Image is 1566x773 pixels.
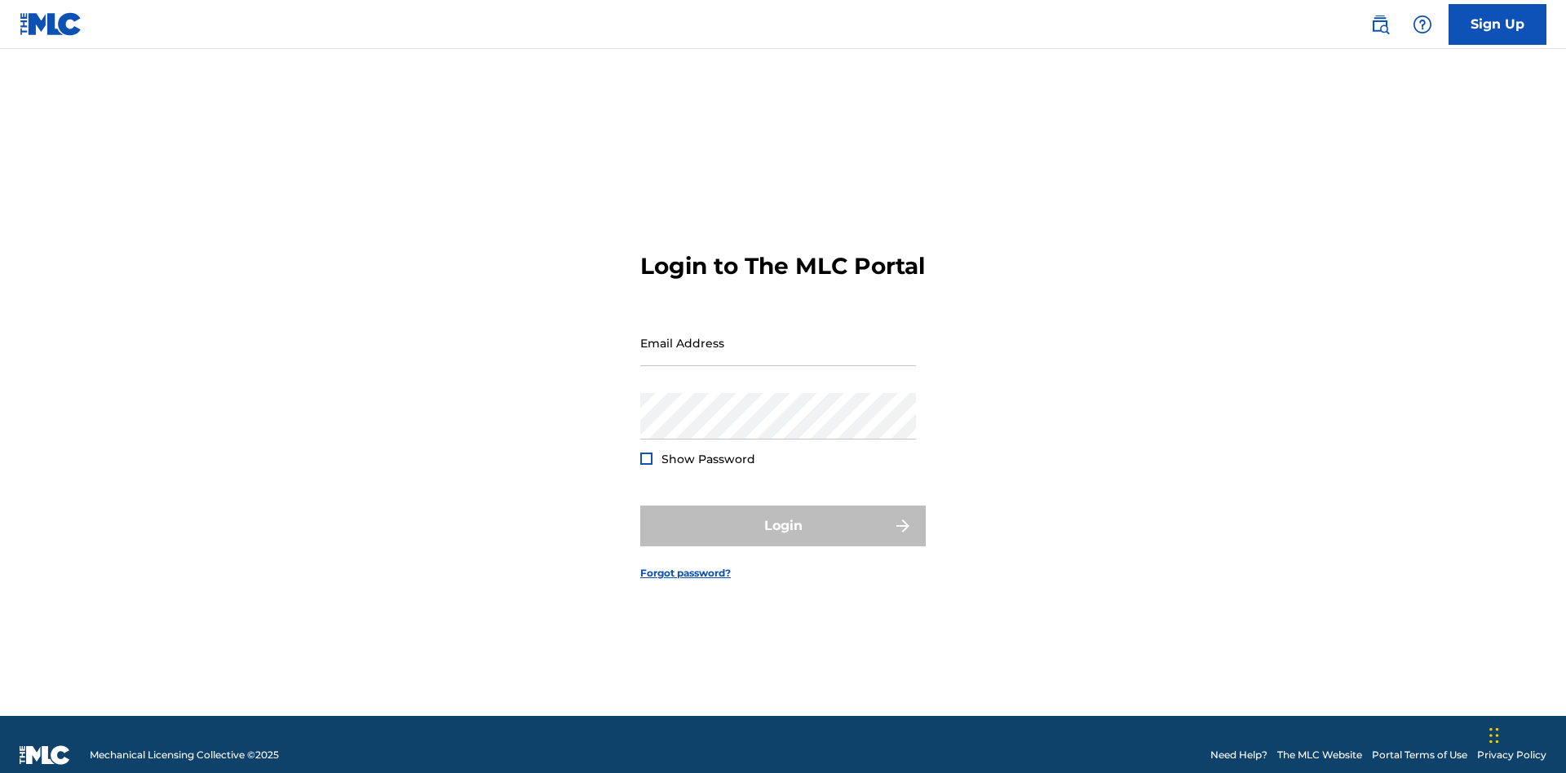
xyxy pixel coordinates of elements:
[640,566,731,581] a: Forgot password?
[1449,4,1546,45] a: Sign Up
[1370,15,1390,34] img: search
[1210,748,1267,762] a: Need Help?
[1372,748,1467,762] a: Portal Terms of Use
[1364,8,1396,41] a: Public Search
[1413,15,1432,34] img: help
[1406,8,1439,41] div: Help
[20,745,70,765] img: logo
[90,748,279,762] span: Mechanical Licensing Collective © 2025
[20,12,82,36] img: MLC Logo
[1277,748,1362,762] a: The MLC Website
[661,452,755,466] span: Show Password
[1477,748,1546,762] a: Privacy Policy
[1489,711,1499,760] div: Drag
[640,252,925,280] h3: Login to The MLC Portal
[1484,695,1566,773] iframe: Chat Widget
